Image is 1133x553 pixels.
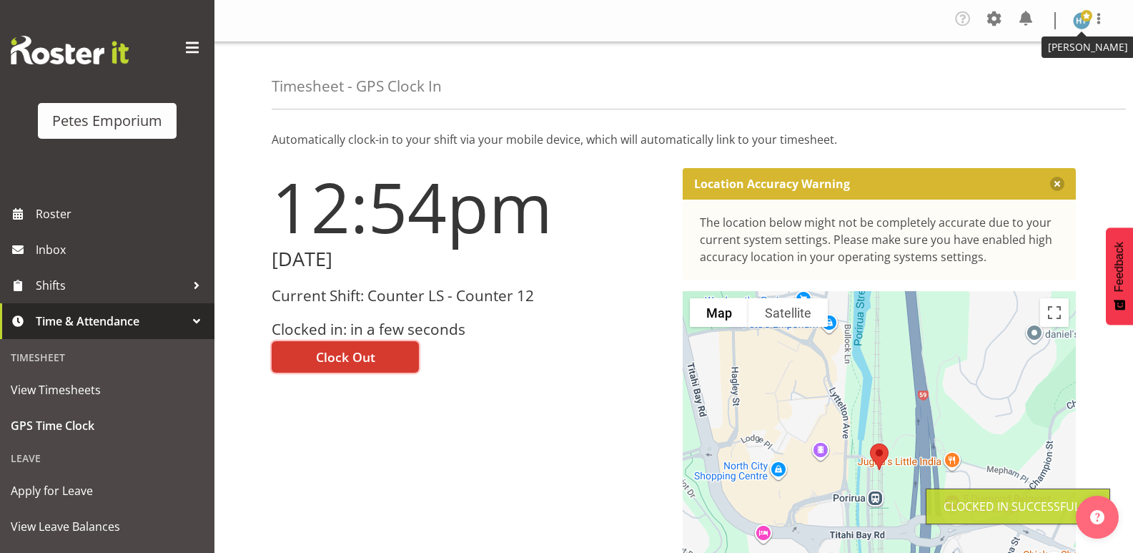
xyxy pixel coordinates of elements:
a: View Timesheets [4,372,211,408]
span: Clock Out [316,348,375,366]
a: GPS Time Clock [4,408,211,444]
button: Show street map [690,298,748,327]
button: Close message [1050,177,1064,191]
div: Clocked in Successfully [944,498,1092,515]
div: Petes Emporium [52,110,162,132]
button: Show satellite imagery [748,298,828,327]
p: Automatically clock-in to your shift via your mobile device, which will automatically link to you... [272,131,1076,148]
span: Inbox [36,239,207,260]
span: Apply for Leave [11,480,204,501]
span: GPS Time Clock [11,415,204,436]
div: Leave [4,444,211,473]
button: Clock Out [272,341,419,373]
span: Roster [36,203,207,225]
p: Location Accuracy Warning [694,177,850,191]
span: Shifts [36,275,186,296]
span: View Leave Balances [11,516,204,537]
img: helena-tomlin701.jpg [1073,12,1090,29]
span: Feedback [1113,242,1126,292]
span: View Timesheets [11,379,204,401]
h3: Clocked in: in a few seconds [272,321,666,338]
h4: Timesheet - GPS Clock In [272,78,442,94]
a: View Leave Balances [4,509,211,544]
a: Apply for Leave [4,473,211,509]
img: help-xxl-2.png [1090,510,1104,524]
button: Feedback - Show survey [1106,227,1133,325]
button: Toggle fullscreen view [1040,298,1069,327]
h1: 12:54pm [272,168,666,245]
h2: [DATE] [272,248,666,270]
div: Timesheet [4,343,211,372]
img: Rosterit website logo [11,36,129,64]
div: The location below might not be completely accurate due to your current system settings. Please m... [700,214,1059,265]
span: Time & Attendance [36,310,186,332]
h3: Current Shift: Counter LS - Counter 12 [272,288,666,304]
